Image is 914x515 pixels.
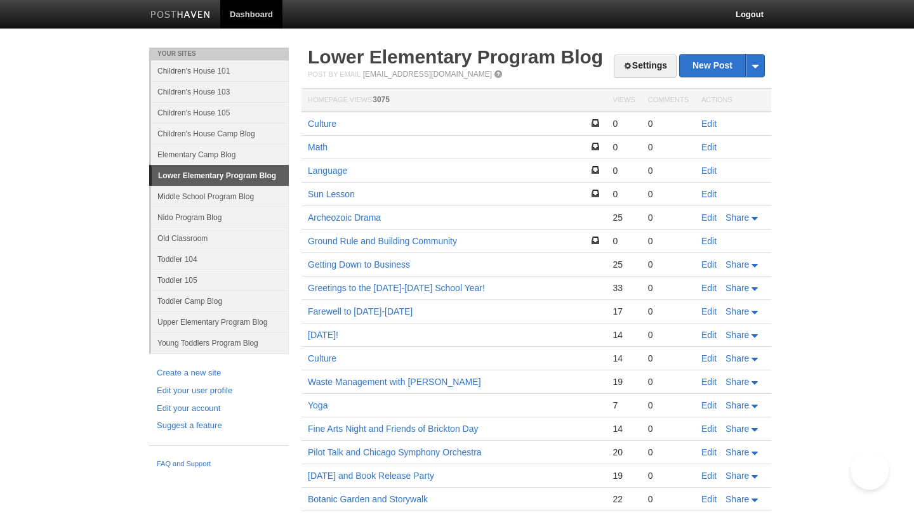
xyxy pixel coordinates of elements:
span: Share [725,447,749,457]
a: Fine Arts Night and Friends of Brickton Day [308,424,478,434]
span: Share [725,494,749,504]
a: Middle School Program Blog [151,186,289,207]
a: Settings [614,55,677,78]
div: 0 [648,353,689,364]
a: Suggest a feature [157,419,281,433]
div: 0 [648,306,689,317]
span: Share [725,259,749,270]
th: Homepage Views [301,89,606,112]
div: 0 [613,141,635,153]
a: Lower Elementary Program Blog [152,166,289,186]
a: Nido Program Blog [151,207,289,228]
span: Share [725,471,749,481]
div: 7 [613,400,635,411]
div: 0 [648,423,689,434]
div: 19 [613,470,635,481]
a: Elementary Camp Blog [151,144,289,165]
div: 0 [648,259,689,270]
a: Edit [701,142,717,152]
a: Edit [701,400,717,410]
a: Ground Rule and Building Community [308,236,457,246]
span: Share [725,353,749,363]
div: 0 [648,493,689,505]
div: 0 [613,165,635,176]
div: 0 [648,470,689,481]
a: Toddler 104 [151,249,289,270]
a: FAQ and Support [157,459,281,470]
a: Sun Lesson [308,189,355,199]
a: Getting Down to Business [308,259,410,270]
span: Share [725,377,749,387]
a: Edit [701,471,717,481]
a: Edit [701,306,717,316]
a: Lower Elementary Program Blog [308,46,603,67]
div: 0 [648,400,689,411]
div: 0 [648,447,689,458]
div: 14 [613,353,635,364]
a: Create a new site [157,367,281,380]
a: Children's House 105 [151,102,289,123]
span: 3075 [373,95,390,104]
a: Greetings to the [DATE]-[DATE] School Year! [308,283,485,293]
a: Edit [701,119,717,129]
a: Edit your user profile [157,384,281,398]
a: Farewell to [DATE]-[DATE] [308,306,413,316]
div: 0 [648,141,689,153]
a: Edit [701,424,717,434]
a: Culture [308,353,336,363]
div: 0 [648,188,689,200]
span: Post by Email [308,70,361,78]
a: Children's House 101 [151,60,289,81]
a: Edit your account [157,402,281,415]
img: Posthaven-bar [150,11,211,20]
div: 0 [648,376,689,388]
div: 0 [648,118,689,129]
div: 0 [648,165,689,176]
a: Pilot Talk and Chicago Symphony Orchestra [308,447,482,457]
a: Edit [701,166,717,176]
li: Your Sites [149,48,289,60]
span: Share [725,212,749,223]
div: 0 [613,188,635,200]
span: Share [725,400,749,410]
a: Archeozoic Drama [308,212,381,223]
th: Comments [642,89,695,112]
span: Share [725,306,749,316]
a: Upper Elementary Program Blog [151,311,289,332]
div: 0 [648,235,689,247]
div: 0 [648,212,689,223]
a: Edit [701,236,717,246]
a: Children's House Camp Blog [151,123,289,144]
span: Share [725,330,749,340]
div: 33 [613,282,635,294]
div: 25 [613,259,635,270]
th: Views [606,89,641,112]
a: [DATE]! [308,330,338,340]
a: Edit [701,212,717,223]
span: Share [725,283,749,293]
div: 20 [613,447,635,458]
a: Botanic Garden and Storywalk [308,494,428,504]
a: Edit [701,189,717,199]
div: 0 [613,235,635,247]
a: Toddler Camp Blog [151,290,289,311]
a: [EMAIL_ADDRESS][DOMAIN_NAME] [363,70,492,79]
a: Edit [701,353,717,363]
a: Math [308,142,328,152]
div: 0 [613,118,635,129]
div: 25 [613,212,635,223]
a: Old Classroom [151,228,289,249]
div: 19 [613,376,635,388]
a: Edit [701,447,717,457]
a: Yoga [308,400,328,410]
a: Edit [701,330,717,340]
iframe: Help Scout Beacon - Open [851,452,889,490]
a: Waste Management with [PERSON_NAME] [308,377,481,387]
a: New Post [680,55,764,77]
a: Culture [308,119,336,129]
th: Actions [695,89,771,112]
span: Share [725,424,749,434]
div: 14 [613,423,635,434]
div: 17 [613,306,635,317]
a: Edit [701,259,717,270]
